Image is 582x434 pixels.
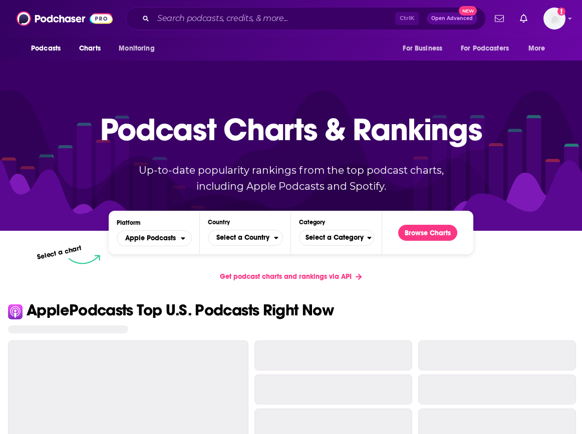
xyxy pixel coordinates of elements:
[126,7,486,30] div: Search podcasts, credits, & more...
[17,9,113,28] img: Podchaser - Follow, Share and Rate Podcasts
[208,229,274,246] span: Select a Country
[491,10,508,27] a: Show notifications dropdown
[112,39,167,58] button: open menu
[212,264,370,289] a: Get podcast charts and rankings via API
[298,229,367,246] span: Select a Category
[431,16,473,21] span: Open Advanced
[543,8,565,30] img: User Profile
[459,6,477,16] span: New
[220,272,352,281] span: Get podcast charts and rankings via API
[208,230,283,246] button: Countries
[516,10,531,27] a: Show notifications dropdown
[8,304,23,319] img: Apple Icon
[395,12,419,25] span: Ctrl K
[27,302,334,318] p: Apple Podcasts Top U.S. Podcasts Right Now
[454,39,523,58] button: open menu
[73,39,107,58] a: Charts
[69,255,100,264] img: select arrow
[543,8,565,30] button: Show profile menu
[36,244,82,261] p: Select a chart
[119,162,463,194] p: Up-to-date popularity rankings from the top podcast charts, including Apple Podcasts and Spotify.
[543,8,565,30] span: Logged in as evankrask
[396,39,455,58] button: open menu
[528,42,545,56] span: More
[117,230,192,246] h2: Platforms
[427,13,477,25] button: Open AdvancedNew
[461,42,509,56] span: For Podcasters
[398,225,457,241] button: Browse Charts
[153,11,395,27] input: Search podcasts, credits, & more...
[117,230,181,247] span: Apple Podcasts
[100,97,482,162] p: Podcast Charts & Rankings
[557,8,565,16] svg: Add a profile image
[521,39,558,58] button: open menu
[79,42,101,56] span: Charts
[299,230,374,246] button: Categories
[24,39,74,58] button: open menu
[117,230,192,246] button: open menu
[31,42,61,56] span: Podcasts
[403,42,442,56] span: For Business
[119,42,154,56] span: Monitoring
